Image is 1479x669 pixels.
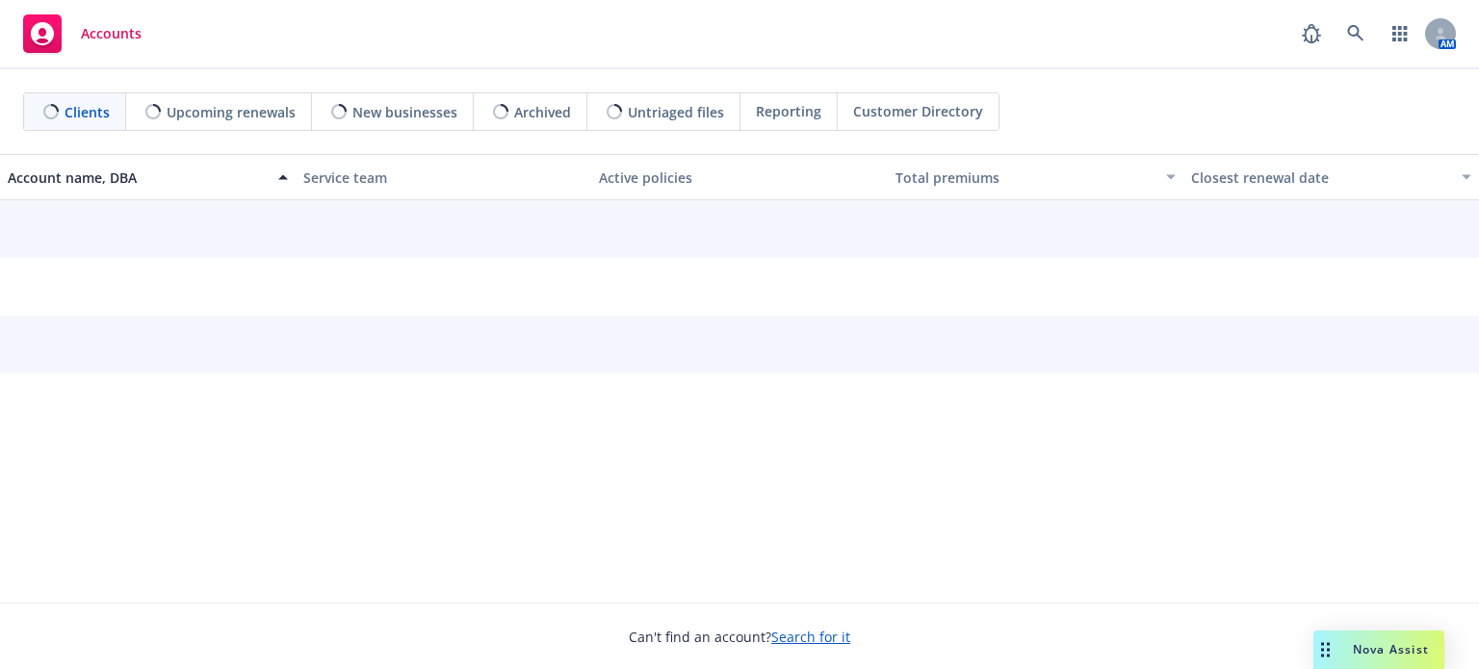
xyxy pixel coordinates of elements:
div: Account name, DBA [8,167,267,188]
a: Switch app [1381,14,1419,53]
a: Report a Bug [1292,14,1331,53]
div: Service team [303,167,584,188]
div: Active policies [599,167,879,188]
span: Reporting [756,101,821,121]
button: Service team [296,154,591,200]
span: Nova Assist [1353,641,1429,657]
div: Drag to move [1313,630,1337,669]
span: Untriaged files [628,102,724,122]
a: Search for it [771,628,850,646]
button: Active policies [591,154,887,200]
div: Total premiums [895,167,1155,188]
span: Archived [514,102,571,122]
a: Accounts [15,7,149,61]
div: Closest renewal date [1191,167,1450,188]
button: Closest renewal date [1183,154,1479,200]
span: Can't find an account? [629,627,850,647]
span: Customer Directory [853,101,983,121]
span: New businesses [352,102,457,122]
span: Upcoming renewals [167,102,296,122]
a: Search [1336,14,1375,53]
button: Total premiums [888,154,1183,200]
span: Clients [65,102,110,122]
span: Accounts [81,26,142,41]
button: Nova Assist [1313,630,1444,669]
